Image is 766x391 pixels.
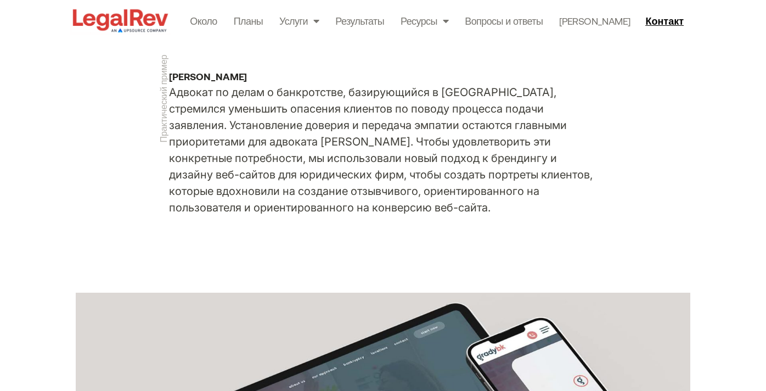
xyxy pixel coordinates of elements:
[279,13,319,29] a: Услуги
[401,16,437,26] font: Ресурсы
[401,13,448,29] a: Ресурсы
[158,55,168,143] h1: Практический пример
[335,13,384,29] a: Результаты
[279,16,308,26] font: Услуги
[465,13,543,29] a: Вопросы и ответы
[645,16,684,26] span: Контакт
[190,13,217,29] a: Около
[190,13,630,29] nav: Меню
[641,12,691,30] a: Контакт
[234,13,263,29] a: Планы
[559,13,630,29] a: [PERSON_NAME]
[169,71,597,81] h2: [PERSON_NAME]
[169,84,597,216] p: Адвокат по делам о банкротстве, базирующийся в [GEOGRAPHIC_DATA], стремился уменьшить опасения кл...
